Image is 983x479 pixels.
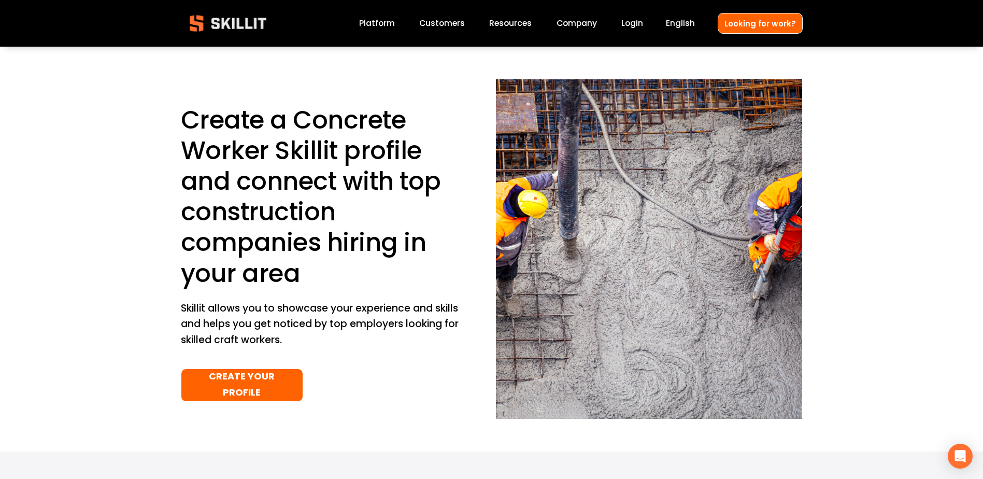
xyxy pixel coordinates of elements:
[359,17,395,31] a: Platform
[621,17,643,31] a: Login
[181,105,461,289] h1: Create a Concrete Worker Skillit profile and connect with top construction companies hiring in yo...
[948,444,973,469] div: Open Intercom Messenger
[419,17,465,31] a: Customers
[181,8,275,39] img: Skillit
[181,369,304,402] a: CREATE YOUR PROFILE
[181,301,461,348] p: Skillit allows you to showcase your experience and skills and helps you get noticed by top employ...
[557,17,597,31] a: Company
[489,17,532,29] span: Resources
[718,13,803,33] a: Looking for work?
[666,17,695,31] div: language picker
[666,17,695,29] span: English
[489,17,532,31] a: folder dropdown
